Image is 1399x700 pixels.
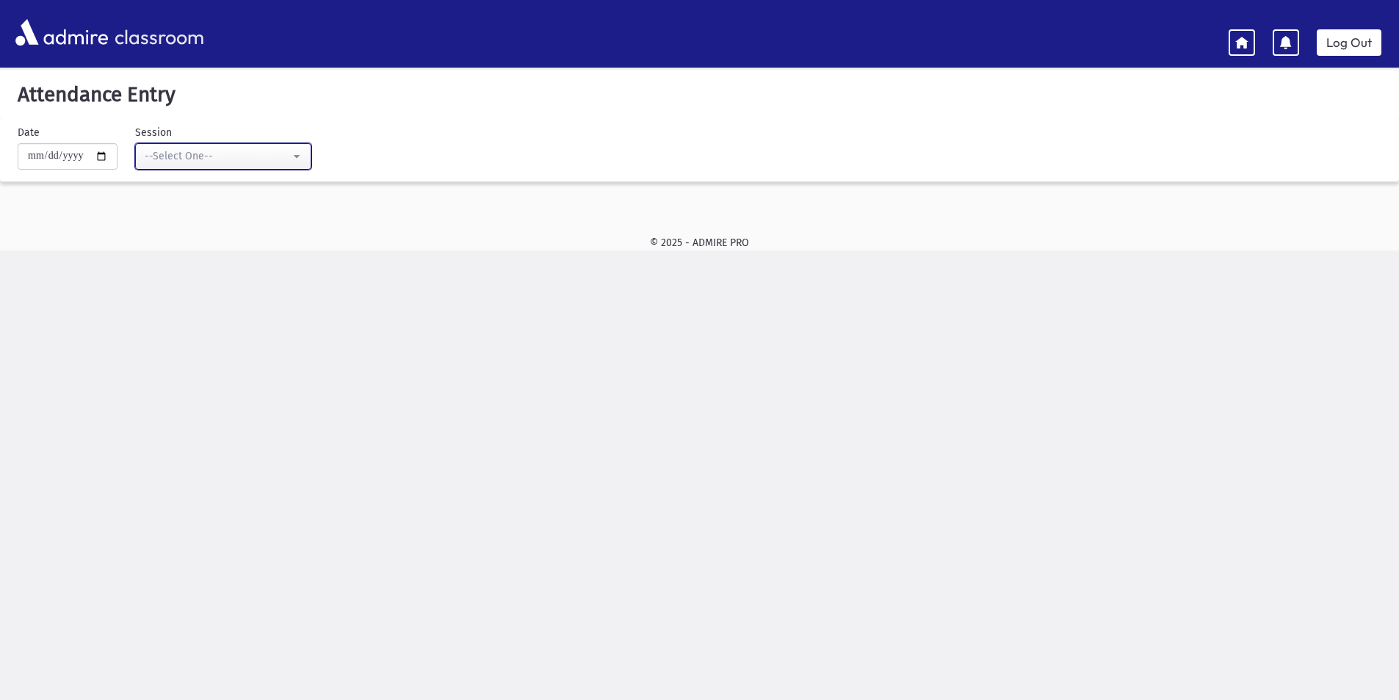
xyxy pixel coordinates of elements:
[135,125,172,140] label: Session
[24,235,1375,250] div: © 2025 - ADMIRE PRO
[112,13,204,52] span: classroom
[1317,29,1381,56] a: Log Out
[12,82,1387,107] h5: Attendance Entry
[135,143,311,170] button: --Select One--
[18,125,40,140] label: Date
[145,148,290,164] div: --Select One--
[12,15,112,49] img: AdmirePro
